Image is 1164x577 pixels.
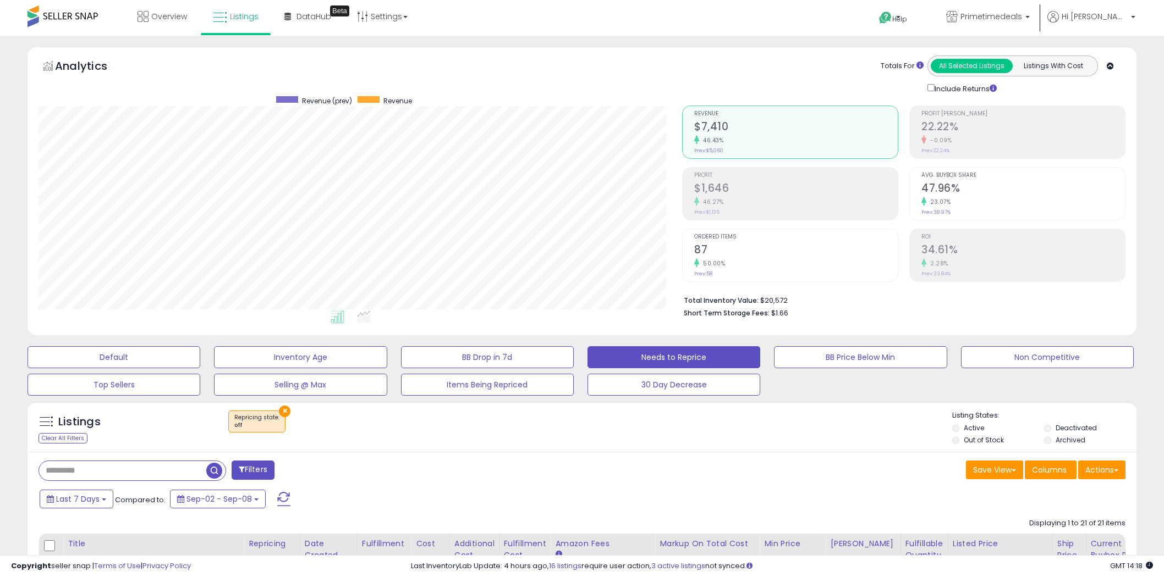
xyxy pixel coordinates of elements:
[39,433,87,443] div: Clear All Filters
[1012,59,1094,73] button: Listings With Cost
[953,538,1048,550] div: Listed Price
[40,490,113,508] button: Last 7 Days
[170,490,266,508] button: Sep-02 - Sep-08
[830,538,896,550] div: [PERSON_NAME]
[870,3,929,36] a: Help
[555,538,650,550] div: Amazon Fees
[694,120,898,135] h2: $7,410
[694,243,898,258] h2: 87
[1056,423,1097,432] label: Deactivated
[1032,464,1067,475] span: Columns
[115,495,166,505] span: Compared to:
[921,173,1125,179] span: Avg. Buybox Share
[28,346,200,368] button: Default
[234,421,279,429] div: off
[926,136,952,145] small: -0.09%
[921,234,1125,240] span: ROI
[699,198,723,206] small: 46.27%
[931,59,1013,73] button: All Selected Listings
[879,11,892,25] i: Get Help
[651,561,705,571] a: 3 active listings
[921,209,951,215] small: Prev: 38.97%
[249,538,295,550] div: Repricing
[771,308,788,318] span: $1.66
[881,61,924,71] div: Totals For
[684,296,759,305] b: Total Inventory Value:
[694,182,898,197] h2: $1,646
[28,374,200,396] button: Top Sellers
[694,209,720,215] small: Prev: $1,126
[905,538,943,561] div: Fulfillable Quantity
[921,111,1125,117] span: Profit [PERSON_NAME]
[926,198,951,206] small: 23.07%
[694,111,898,117] span: Revenue
[921,270,951,277] small: Prev: 33.84%
[504,538,546,561] div: Fulfillment Cost
[549,561,581,571] a: 16 listings
[55,58,129,76] h5: Analytics
[1056,435,1085,445] label: Archived
[142,561,191,571] a: Privacy Policy
[960,11,1022,22] span: Primetimedeals
[383,96,412,106] span: Revenue
[1078,461,1125,479] button: Actions
[302,96,352,106] span: Revenue (prev)
[1057,538,1081,561] div: Ship Price
[684,308,770,318] b: Short Term Storage Fees:
[401,374,574,396] button: Items Being Repriced
[330,5,349,16] div: Tooltip anchor
[454,538,495,561] div: Additional Cost
[1029,518,1125,529] div: Displaying 1 to 21 of 21 items
[297,11,331,22] span: DataHub
[11,561,191,572] div: seller snap | |
[151,11,187,22] span: Overview
[401,346,574,368] button: BB Drop in 7d
[764,538,821,550] div: Min Price
[694,234,898,240] span: Ordered Items
[230,11,259,22] span: Listings
[1062,11,1128,22] span: Hi [PERSON_NAME]
[232,461,274,480] button: Filters
[961,346,1134,368] button: Non Competitive
[214,374,387,396] button: Selling @ Max
[234,413,279,430] span: Repricing state :
[964,423,984,432] label: Active
[11,561,51,571] strong: Copyright
[964,435,1004,445] label: Out of Stock
[58,414,101,430] h5: Listings
[892,14,907,24] span: Help
[694,173,898,179] span: Profit
[68,538,239,550] div: Title
[921,243,1125,258] h2: 34.61%
[699,259,725,268] small: 50.00%
[1091,538,1147,561] div: Current Buybox Price
[588,374,760,396] button: 30 Day Decrease
[588,346,760,368] button: Needs to Reprice
[416,538,445,550] div: Cost
[1047,11,1135,36] a: Hi [PERSON_NAME]
[699,136,723,145] small: 46.43%
[660,538,755,550] div: Markup on Total Cost
[655,534,760,577] th: The percentage added to the cost of goods (COGS) that forms the calculator for Min & Max prices.
[694,270,712,277] small: Prev: 58
[684,293,1117,306] li: $20,572
[926,259,948,268] small: 2.28%
[94,561,141,571] a: Terms of Use
[1110,561,1153,571] span: 2025-09-16 14:18 GMT
[305,538,353,561] div: Date Created
[362,538,407,550] div: Fulfillment
[774,346,947,368] button: BB Price Below Min
[694,147,723,154] small: Prev: $5,060
[919,82,1010,95] div: Include Returns
[411,561,1153,572] div: Last InventoryLab Update: 4 hours ago, require user action, not synced.
[214,346,387,368] button: Inventory Age
[279,406,290,417] button: ×
[921,147,949,154] small: Prev: 22.24%
[186,493,252,504] span: Sep-02 - Sep-08
[921,182,1125,197] h2: 47.96%
[952,410,1136,421] p: Listing States:
[921,120,1125,135] h2: 22.22%
[966,461,1023,479] button: Save View
[1025,461,1077,479] button: Columns
[56,493,100,504] span: Last 7 Days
